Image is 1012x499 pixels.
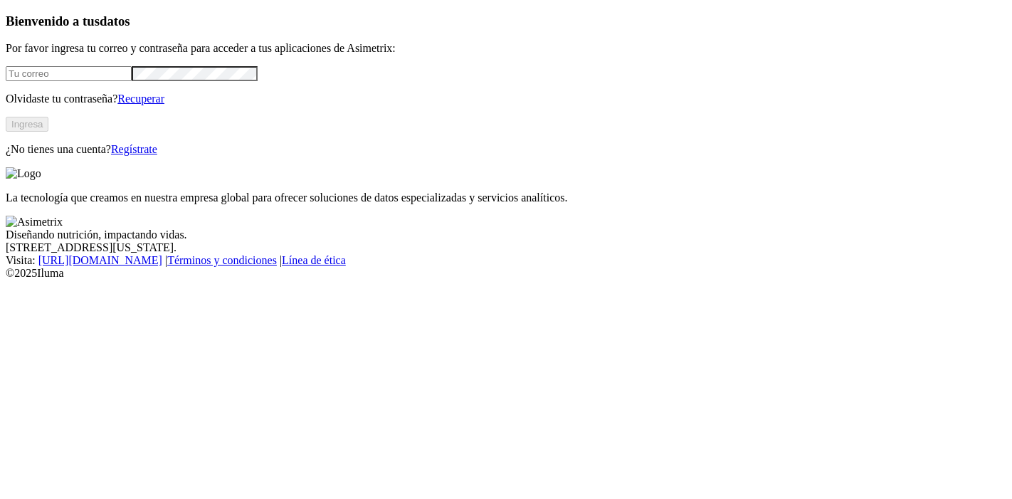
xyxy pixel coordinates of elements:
p: Olvidaste tu contraseña? [6,93,1006,105]
p: ¿No tienes una cuenta? [6,143,1006,156]
a: Recuperar [117,93,164,105]
h3: Bienvenido a tus [6,14,1006,29]
a: [URL][DOMAIN_NAME] [38,254,162,266]
p: Por favor ingresa tu correo y contraseña para acceder a tus aplicaciones de Asimetrix: [6,42,1006,55]
img: Logo [6,167,41,180]
span: datos [100,14,130,28]
div: © 2025 Iluma [6,267,1006,280]
img: Asimetrix [6,216,63,229]
a: Términos y condiciones [167,254,277,266]
div: [STREET_ADDRESS][US_STATE]. [6,241,1006,254]
a: Regístrate [111,143,157,155]
input: Tu correo [6,66,132,81]
div: Diseñando nutrición, impactando vidas. [6,229,1006,241]
button: Ingresa [6,117,48,132]
a: Línea de ética [282,254,346,266]
div: Visita : | | [6,254,1006,267]
p: La tecnología que creamos en nuestra empresa global para ofrecer soluciones de datos especializad... [6,191,1006,204]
